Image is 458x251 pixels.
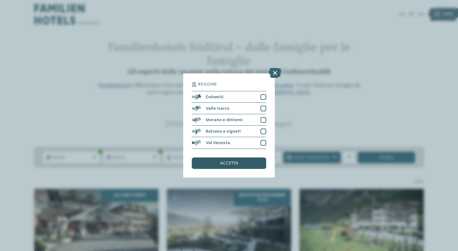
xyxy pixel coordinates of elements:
span: Val Venosta [206,141,230,145]
span: Regione [198,82,217,87]
span: Bolzano e vigneti [206,129,241,134]
span: Valle Isarco [206,106,229,111]
span: accetta [220,161,238,165]
span: Dolomiti [206,95,224,99]
span: Merano e dintorni [206,118,243,122]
